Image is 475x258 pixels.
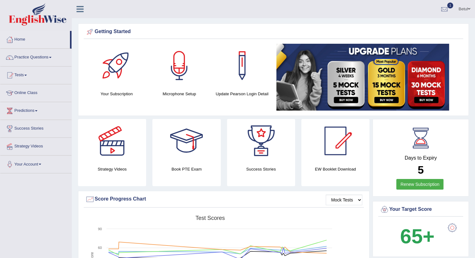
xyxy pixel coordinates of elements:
h4: Success Stories [227,166,295,172]
a: Tests [0,67,72,82]
h4: Days to Expiry [380,155,462,161]
b: 65+ [400,225,434,248]
a: Renew Subscription [396,179,443,190]
a: Strategy Videos [0,138,72,153]
b: 5 [418,164,423,176]
text: 90 [98,227,102,231]
a: Success Stories [0,120,72,136]
h4: Microphone Setup [151,91,208,97]
text: 60 [98,246,102,250]
a: Online Class [0,84,72,100]
a: Practice Questions [0,49,72,64]
a: Home [0,31,70,47]
a: Predictions [0,102,72,118]
h4: Strategy Videos [78,166,146,172]
h4: Your Subscription [88,91,145,97]
a: Your Account [0,156,72,171]
div: Your Target Score [380,205,462,214]
div: Getting Started [85,27,462,37]
img: small5.jpg [276,44,449,111]
h4: EW Booklet Download [301,166,369,172]
h4: Update Pearson Login Detail [214,91,270,97]
span: 1 [447,2,453,8]
div: Score Progress Chart [85,195,362,204]
tspan: Test scores [195,215,225,221]
h4: Book PTE Exam [152,166,220,172]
